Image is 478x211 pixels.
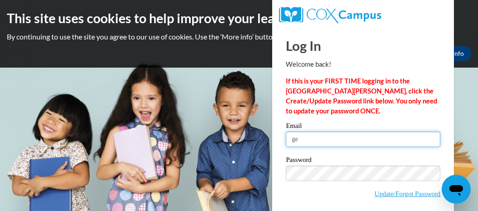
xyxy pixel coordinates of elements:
[286,59,440,69] p: Welcome back!
[286,123,440,132] label: Email
[286,77,437,115] strong: If this is your FIRST TIME logging in to the [GEOGRAPHIC_DATA][PERSON_NAME], click the Create/Upd...
[286,36,440,55] h1: Log In
[442,175,471,204] iframe: Button to launch messaging window
[279,7,381,23] img: COX Campus
[7,32,471,42] p: By continuing to use the site you agree to our use of cookies. Use the ‘More info’ button to read...
[286,157,440,166] label: Password
[374,190,440,197] a: Update/Forgot Password
[7,9,471,27] h2: This site uses cookies to help improve your learning experience.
